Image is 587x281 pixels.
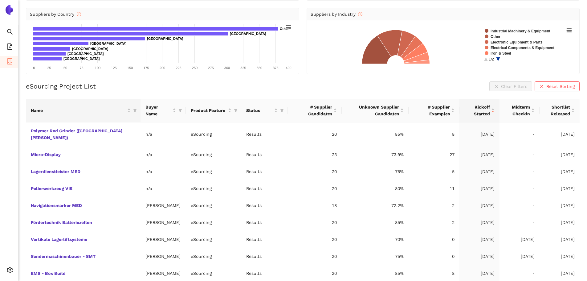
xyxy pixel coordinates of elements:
td: [DATE] [540,214,580,231]
td: 20 [287,163,342,180]
td: n/a [141,163,186,180]
th: this column's title is Buyer Name,this column is sortable [141,99,186,122]
td: 20 [287,122,342,146]
td: 2 [409,214,459,231]
text: [GEOGRAPHIC_DATA] [67,52,104,56]
span: filter [279,106,285,115]
td: eSourcing [186,163,241,180]
td: 72.2% [342,197,409,214]
text: 225 [176,66,181,70]
td: - [499,214,540,231]
text: 0 [33,66,35,70]
th: this column's title is Shortlist Released,this column is sortable [540,99,580,122]
td: [DATE] [499,231,540,248]
button: closeReset Sorting [535,81,580,91]
td: n/a [141,146,186,163]
img: Logo [4,5,14,15]
span: # Supplier Examples [414,104,450,117]
text: 125 [111,66,116,70]
span: Name [31,107,126,114]
td: Results [241,248,287,265]
td: Results [241,214,287,231]
span: close [540,84,544,89]
td: 75% [342,163,409,180]
td: eSourcing [186,231,241,248]
text: 300 [224,66,230,70]
text: 325 [240,66,246,70]
td: 20 [287,231,342,248]
td: [DATE] [459,163,499,180]
td: - [499,163,540,180]
span: filter [233,106,239,115]
td: 20 [287,180,342,197]
text: 1/2 [489,57,494,61]
span: info-circle [358,12,362,16]
text: 350 [257,66,262,70]
text: Electronic Equipment & Parts [491,40,543,44]
text: 150 [127,66,133,70]
span: Buyer Name [145,104,171,117]
span: Unknown Supplier Candidates [347,104,399,117]
td: - [499,180,540,197]
span: container [7,56,13,68]
span: filter [133,109,137,112]
td: [PERSON_NAME] [141,197,186,214]
text: [GEOGRAPHIC_DATA] [63,57,100,60]
span: filter [132,106,138,115]
td: 20 [287,214,342,231]
text: 250 [192,66,198,70]
text: 75 [79,66,83,70]
text: 50 [63,66,67,70]
button: closeClear Filters [489,81,532,91]
td: [DATE] [540,146,580,163]
h2: eSourcing Project List [26,82,96,91]
span: filter [280,109,284,112]
td: 80% [342,180,409,197]
span: filter [234,109,238,112]
text: 375 [273,66,278,70]
td: eSourcing [186,214,241,231]
td: [DATE] [459,146,499,163]
span: filter [177,102,183,118]
td: 23 [287,146,342,163]
td: n/a [141,122,186,146]
td: Results [241,180,287,197]
td: [DATE] [540,231,580,248]
text: 275 [208,66,214,70]
span: Suppliers by Industry [311,12,362,17]
td: 5 [409,163,459,180]
td: 85% [342,214,409,231]
th: this column's title is Status,this column is sortable [241,99,287,122]
span: Shortlist Released [544,104,570,117]
text: 175 [143,66,149,70]
span: Product Feature [191,107,227,114]
text: Other [491,35,500,39]
td: 0 [409,231,459,248]
text: Other [280,27,289,31]
td: [DATE] [540,163,580,180]
td: 27 [409,146,459,163]
td: [DATE] [499,248,540,265]
td: [DATE] [459,248,499,265]
span: Suppliers by Country [30,12,81,17]
td: 75% [342,248,409,265]
td: [DATE] [459,214,499,231]
span: info-circle [77,12,81,16]
td: 20 [287,248,342,265]
td: 85% [342,122,409,146]
td: - [499,122,540,146]
td: [DATE] [540,180,580,197]
td: Results [241,231,287,248]
td: 0 [409,248,459,265]
text: [GEOGRAPHIC_DATA] [72,47,108,51]
th: this column's title is Midterm Checkin,this column is sortable [499,99,540,122]
td: 11 [409,180,459,197]
td: 73.9% [342,146,409,163]
td: [DATE] [540,197,580,214]
text: Industrial Machinery & Equipment [491,29,550,33]
td: [DATE] [459,180,499,197]
td: [PERSON_NAME] [141,248,186,265]
span: # Supplier Candidates [292,104,332,117]
text: 25 [47,66,51,70]
td: Results [241,163,287,180]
